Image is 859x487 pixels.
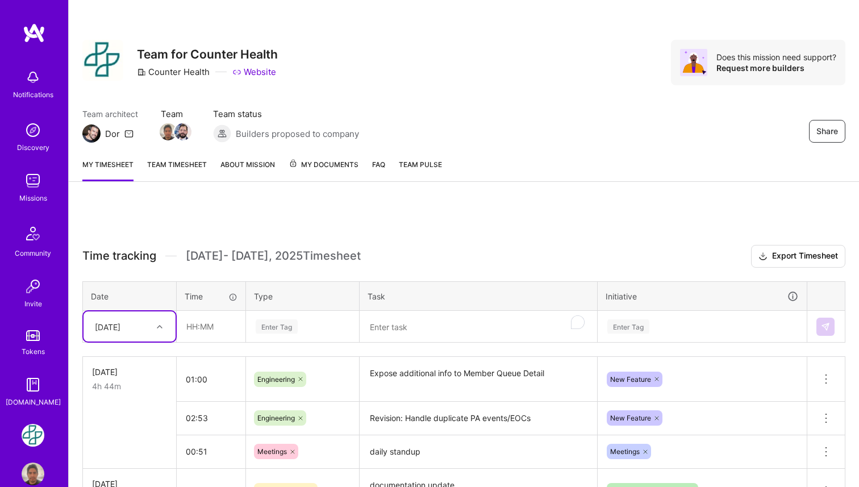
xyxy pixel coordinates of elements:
div: Discovery [17,141,49,153]
span: Team status [213,108,359,120]
span: Share [816,126,838,137]
img: bell [22,66,44,89]
img: Community [19,220,47,247]
a: Team timesheet [147,159,207,181]
img: User Avatar [22,463,44,485]
div: Initiative [606,290,799,303]
button: Export Timesheet [751,245,845,268]
div: Community [15,247,51,259]
span: Team architect [82,108,138,120]
div: Enter Tag [256,318,298,335]
img: teamwork [22,169,44,192]
span: New Feature [610,375,651,384]
span: Builders proposed to company [236,128,359,140]
button: Share [809,120,845,143]
div: Dor [105,128,120,140]
a: About Mission [220,159,275,181]
div: [DOMAIN_NAME] [6,396,61,408]
i: icon CompanyGray [137,68,146,77]
input: HH:MM [177,364,245,394]
span: Time tracking [82,249,156,263]
a: Team Member Avatar [161,122,176,141]
a: User Avatar [19,463,47,485]
span: Engineering [257,414,295,422]
span: [DATE] - [DATE] , 2025 Timesheet [186,249,361,263]
span: Team Pulse [399,160,442,169]
img: discovery [22,119,44,141]
img: tokens [26,330,40,341]
div: Time [185,290,237,302]
img: Invite [22,275,44,298]
th: Task [360,281,598,311]
div: 4h 44m [92,380,167,392]
span: New Feature [610,414,651,422]
img: Counter Health: Team for Counter Health [22,424,44,447]
i: icon Download [758,251,768,263]
div: Missions [19,192,47,204]
input: HH:MM [177,436,245,467]
a: My Documents [289,159,358,181]
div: [DATE] [95,320,120,332]
img: Team Member Avatar [160,123,177,140]
a: Counter Health: Team for Counter Health [19,424,47,447]
th: Type [246,281,360,311]
span: Engineering [257,375,295,384]
a: My timesheet [82,159,134,181]
div: [DATE] [92,366,167,378]
textarea: daily standup [361,436,596,468]
img: Submit [821,322,830,331]
a: Team Pulse [399,159,442,181]
img: Team Member Avatar [174,123,191,140]
img: guide book [22,373,44,396]
div: Enter Tag [607,318,649,335]
img: Team Architect [82,124,101,143]
input: HH:MM [177,311,245,342]
i: icon Chevron [157,324,162,330]
div: Request more builders [716,63,836,73]
div: Notifications [13,89,53,101]
i: icon Mail [124,129,134,138]
span: Team [161,108,190,120]
div: Counter Health [137,66,210,78]
h3: Team for Counter Health [137,47,278,61]
img: Company Logo [82,40,123,81]
div: Invite [24,298,42,310]
img: Avatar [680,49,707,76]
span: Meetings [257,447,287,456]
div: Does this mission need support? [716,52,836,63]
span: My Documents [289,159,358,171]
textarea: Expose additional info to Member Queue Detail [361,358,596,401]
div: Tokens [22,346,45,357]
th: Date [83,281,177,311]
img: Builders proposed to company [213,124,231,143]
a: Website [232,66,276,78]
img: logo [23,23,45,43]
a: FAQ [372,159,385,181]
textarea: Revision: Handle duplicate PA events/EOCs [361,403,596,434]
textarea: To enrich screen reader interactions, please activate Accessibility in Grammarly extension settings [361,312,596,342]
a: Team Member Avatar [176,122,190,141]
input: HH:MM [177,403,245,433]
span: Meetings [610,447,640,456]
